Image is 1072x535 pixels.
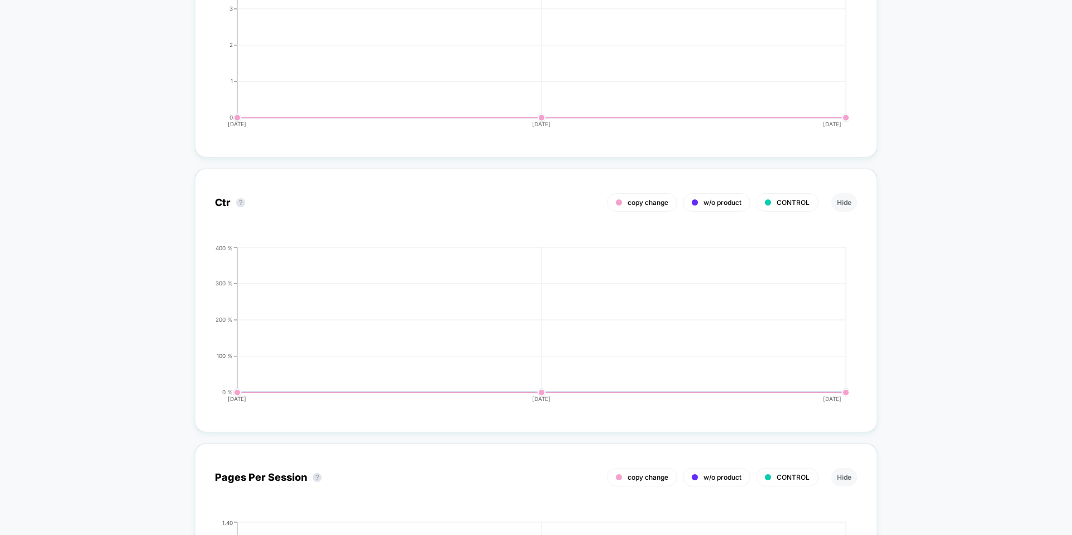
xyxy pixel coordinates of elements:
[533,395,551,402] tspan: [DATE]
[216,316,233,323] tspan: 200 %
[229,114,233,121] tspan: 0
[628,473,668,481] span: copy change
[217,352,233,359] tspan: 100 %
[229,5,233,12] tspan: 3
[216,280,233,286] tspan: 300 %
[228,395,246,402] tspan: [DATE]
[222,519,233,526] tspan: 1.40
[228,121,246,127] tspan: [DATE]
[236,198,245,207] button: ?
[231,78,233,84] tspan: 1
[703,198,741,207] span: w/o product
[533,121,551,127] tspan: [DATE]
[204,245,846,412] div: CTR
[216,244,233,251] tspan: 400 %
[777,473,810,481] span: CONTROL
[229,41,233,48] tspan: 2
[222,389,233,395] tspan: 0 %
[703,473,741,481] span: w/o product
[824,395,842,402] tspan: [DATE]
[628,198,668,207] span: copy change
[313,473,322,482] button: ?
[831,193,857,212] button: Hide
[777,198,810,207] span: CONTROL
[831,468,857,486] button: Hide
[824,121,842,127] tspan: [DATE]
